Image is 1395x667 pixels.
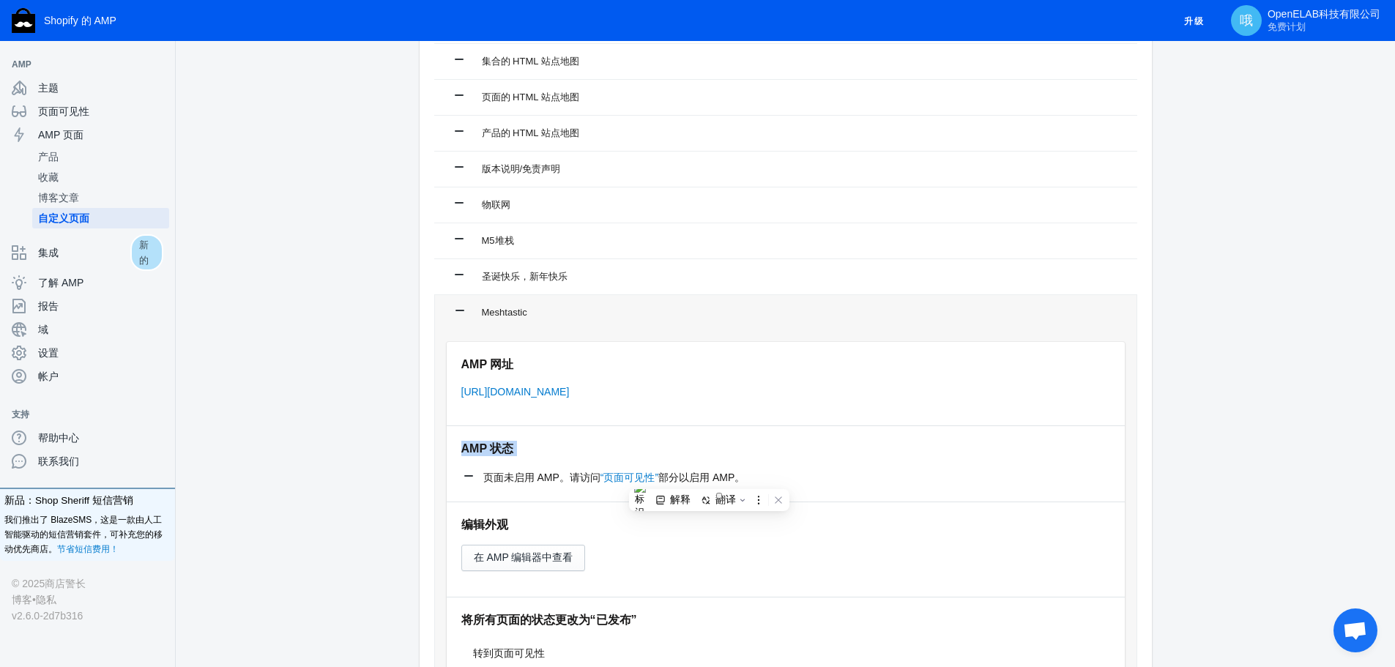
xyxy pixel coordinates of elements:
button: 升级 [1171,7,1218,34]
font: 将所有页面的状态更改为“已发布” [461,614,637,626]
font: 博客文章 [38,192,79,204]
font: 页面的 HTML 站点地图 [482,92,579,103]
font: 集成 [38,247,59,258]
a: 转到页面可见性 [461,640,557,666]
font: 域 [38,324,48,335]
font: Meshtastic [482,307,527,318]
a: “页面可见性” [600,472,658,483]
div: 开放式聊天 [1333,608,1377,652]
button: 添加销售渠道 [149,411,172,417]
font: 博客 [12,594,32,605]
a: [URL][DOMAIN_NAME] [461,386,570,398]
font: v2.6.0-2d7b316 [12,610,83,622]
font: 页面可见性 [38,105,89,117]
a: 主题 [6,76,169,100]
font: 版本说明/免责声明 [482,163,561,174]
font: 圣诞快乐，新年快乐 [482,271,568,282]
a: 设置 [6,341,169,365]
font: M5堆栈 [482,235,514,246]
a: AMP 页面 [6,123,169,146]
font: 转到页面可见性 [473,647,545,659]
font: 物联网 [482,199,510,210]
font: AMP 网址 [461,358,514,370]
font: 帐户 [38,370,59,382]
font: 了解 AMP [38,277,83,288]
font: 节省短信费用！ [57,544,119,554]
a: 帐户 [6,365,169,388]
a: 自定义页面 [32,208,169,228]
a: 隐私 [36,592,56,608]
font: 隐私 [36,594,56,605]
font: 联系我们 [38,455,79,467]
a: 了解 AMP [6,271,169,294]
font: 免费计划 [1268,22,1306,32]
font: • [32,594,36,605]
font: 收藏 [38,171,59,183]
font: 新品：Shop Sheriff 短信营销 [4,495,133,506]
a: 在 AMP 编辑器中查看 [461,551,586,563]
a: 报告 [6,294,169,318]
font: © 2025 [12,578,45,589]
a: 产品 [32,146,169,167]
font: OpenELAB科技有限公司 [1268,8,1380,20]
font: 产品 [38,151,59,163]
a: 集成新的 [6,234,169,271]
button: 添加销售渠道 [149,62,172,67]
font: AMP 状态 [461,442,514,455]
font: 哦 [1240,13,1253,28]
font: 新的 [139,239,149,266]
a: 商店警长 [45,575,86,592]
font: AMP [12,59,31,70]
font: AMP 页面 [38,129,83,141]
font: 支持 [12,409,29,420]
font: 我们推出了 BlazeSMS，这是一款由人工智能驱动的短信营销套件，可补充您的移动优先商店。 [4,515,163,554]
font: 集合的 HTML 站点地图 [482,56,579,67]
font: 自定义页面 [38,212,89,224]
font: 在 AMP 编辑器中查看 [474,551,573,563]
a: 页面可见性 [6,100,169,123]
img: 商店警长标志 [12,8,35,33]
font: 部分以启用 AMP。 [658,472,745,483]
a: 收藏 [32,167,169,187]
font: 报告 [38,300,59,312]
font: 编辑外观 [461,518,508,531]
font: 产品的 HTML 站点地图 [482,127,579,138]
a: 域 [6,318,169,341]
a: 节省短信费用！ [57,542,119,556]
font: 主题 [38,82,59,94]
a: 联系我们 [6,450,169,473]
font: Shopify 的 AMP [44,15,116,26]
a: 博客 [12,592,32,608]
font: 页面未启用 AMP。请访问 [483,472,600,483]
font: 设置 [38,347,59,359]
button: 在 AMP 编辑器中查看 [461,545,586,571]
font: 升级 [1184,16,1205,26]
font: 商店警长 [45,578,86,589]
font: 帮助中心 [38,432,79,444]
a: 博客文章 [32,187,169,208]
